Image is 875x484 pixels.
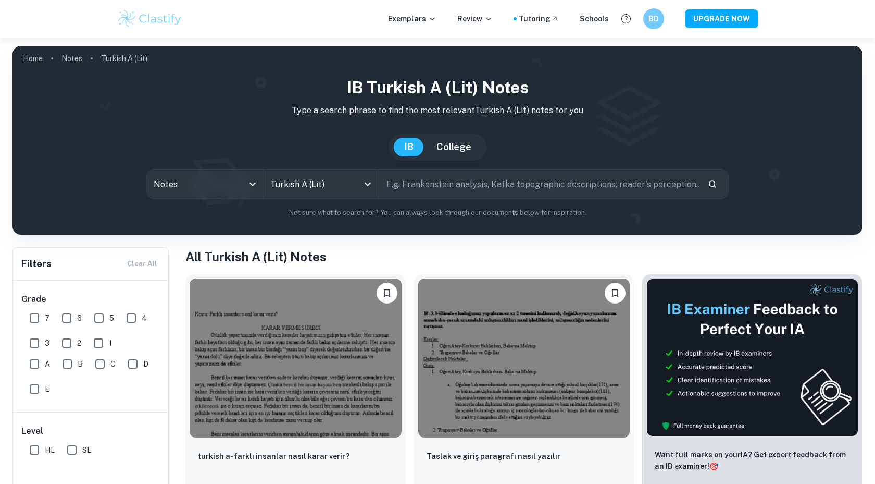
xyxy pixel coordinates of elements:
span: 4 [142,312,147,324]
button: Help and Feedback [617,10,635,28]
span: 3 [45,337,49,349]
p: turkish a- farklı insanlar nasıl karar verir? [198,451,349,462]
h1: All Turkish A (Lit) Notes [185,247,863,266]
p: Not sure what to search for? You can always look through our documents below for inspiration. [21,208,854,218]
span: 2 [77,337,81,349]
span: 5 [109,312,114,324]
img: Turkish A (Lit) Notes example thumbnail: Taslak ve giriş paragrafı nasıl yazılır [418,279,630,438]
img: Turkish A (Lit) Notes example thumbnail: turkish a- farklı insanlar nasıl karar [190,279,402,438]
span: 1 [109,337,112,349]
h6: Grade [21,293,161,306]
p: Want full marks on your IA ? Get expert feedback from an IB examiner! [655,449,850,472]
p: Type a search phrase to find the most relevant Turkish A (Lit) notes for you [21,104,854,117]
span: 7 [45,312,49,324]
h6: Level [21,425,161,438]
span: B [78,358,83,370]
span: 🎯 [709,462,718,470]
span: E [45,383,49,395]
h6: Filters [21,257,52,271]
p: Taslak ve giriş paragrafı nasıl yazılır [427,451,560,462]
h1: IB Turkish A (Lit) Notes [21,75,854,100]
a: Tutoring [519,13,559,25]
button: UPGRADE NOW [685,9,758,28]
a: Schools [580,13,609,25]
button: Open [360,177,375,191]
button: BD [643,8,664,29]
span: D [143,358,148,370]
button: College [426,138,482,156]
span: C [110,358,116,370]
span: 6 [77,312,82,324]
input: E.g. Frankenstein analysis, Kafka topographic descriptions, reader's perception... [379,170,699,199]
img: Thumbnail [646,279,858,437]
p: Turkish A (Lit) [101,53,147,64]
h6: BD [648,13,660,25]
a: Home [23,51,43,66]
p: Exemplars [388,13,436,25]
span: A [45,358,50,370]
span: SL [82,444,91,456]
div: Notes [146,170,262,199]
button: IB [394,138,424,156]
img: profile cover [12,46,863,235]
button: Search [704,175,721,193]
span: HL [45,444,55,456]
a: Notes [61,51,82,66]
p: Review [457,13,493,25]
button: Bookmark [377,283,397,304]
img: Clastify logo [117,8,183,29]
button: Bookmark [605,283,626,304]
